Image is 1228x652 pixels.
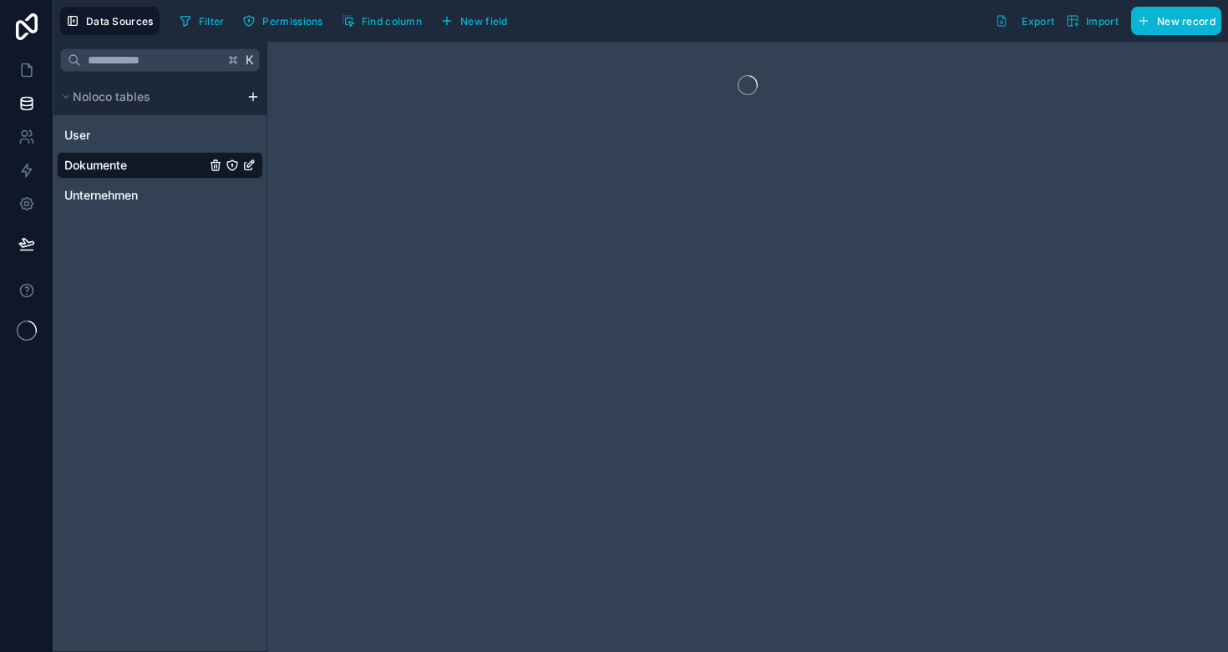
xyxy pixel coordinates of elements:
[1086,15,1119,28] span: Import
[460,15,508,28] span: New field
[434,8,514,33] button: New field
[362,15,422,28] span: Find column
[1131,7,1221,35] button: New record
[262,15,322,28] span: Permissions
[244,54,256,66] span: K
[1157,15,1215,28] span: New record
[236,8,328,33] button: Permissions
[1022,15,1054,28] span: Export
[60,7,160,35] button: Data Sources
[989,7,1060,35] button: Export
[336,8,428,33] button: Find column
[236,8,335,33] a: Permissions
[1060,7,1124,35] button: Import
[199,15,225,28] span: Filter
[86,15,154,28] span: Data Sources
[173,8,231,33] button: Filter
[1124,7,1221,35] a: New record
